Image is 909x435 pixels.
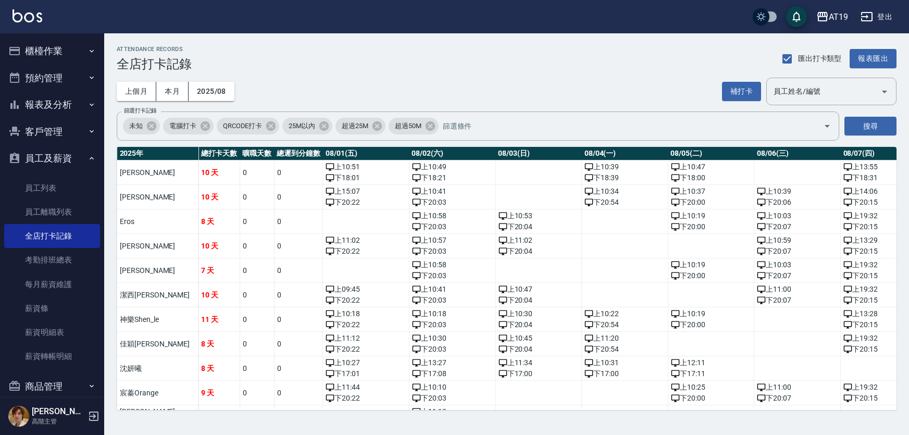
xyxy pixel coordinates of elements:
[326,382,406,393] div: 上 11:44
[499,344,579,355] div: 下 20:04
[13,9,42,22] img: Logo
[274,160,323,185] td: 0
[495,147,582,160] th: 08/03(日)
[412,284,493,295] div: 上 10:41
[124,107,157,115] label: 篩選打卡記錄
[163,121,203,131] span: 電腦打卡
[499,333,579,344] div: 上 10:45
[757,210,838,221] div: 上 10:03
[757,284,838,295] div: 上 11:00
[4,320,100,344] a: 薪資明細表
[412,246,493,257] div: 下 20:03
[117,46,192,53] h2: ATTENDANCE RECORDS
[323,147,409,160] th: 08/01(五)
[217,121,269,131] span: QRCODE打卡
[117,381,198,405] td: 宸蓁Orange
[584,368,665,379] div: 下 17:00
[412,210,493,221] div: 上 10:58
[274,185,323,209] td: 0
[412,333,493,344] div: 上 10:30
[240,147,274,160] th: 曠職天數
[412,308,493,319] div: 上 10:18
[499,210,579,221] div: 上 10:53
[584,161,665,172] div: 上 10:39
[240,381,274,405] td: 0
[757,295,838,306] div: 下 20:07
[117,209,198,234] td: Eros
[163,118,214,134] div: 電腦打卡
[440,117,805,135] input: 篩選條件
[412,319,493,330] div: 下 20:03
[198,185,240,209] td: 10 天
[326,186,406,197] div: 上 15:07
[798,53,842,64] span: 匯出打卡類型
[198,283,240,307] td: 10 天
[240,258,274,283] td: 0
[876,83,893,100] button: Open
[198,160,240,185] td: 10 天
[4,272,100,296] a: 每月薪資維護
[412,259,493,270] div: 上 10:58
[671,172,752,183] div: 下 18:00
[326,246,406,257] div: 下 20:22
[198,258,240,283] td: 7 天
[4,91,100,118] button: 報表及分析
[757,393,838,404] div: 下 20:07
[671,368,752,379] div: 下 17:11
[198,234,240,258] td: 10 天
[326,333,406,344] div: 上 11:12
[389,118,439,134] div: 超過50M
[282,118,332,134] div: 25M以內
[117,57,192,71] h3: 全店打卡記錄
[671,186,752,197] div: 上 10:37
[844,117,896,136] button: 搜尋
[584,308,665,319] div: 上 10:22
[412,295,493,306] div: 下 20:03
[240,160,274,185] td: 0
[499,368,579,379] div: 下 17:00
[117,283,198,307] td: 潔西[PERSON_NAME]
[217,118,280,134] div: QRCODE打卡
[240,332,274,356] td: 0
[412,197,493,208] div: 下 20:03
[499,221,579,232] div: 下 20:04
[240,185,274,209] td: 0
[671,319,752,330] div: 下 20:00
[757,221,838,232] div: 下 20:07
[412,357,493,368] div: 上 13:27
[274,258,323,283] td: 0
[584,197,665,208] div: 下 20:54
[326,161,406,172] div: 上 10:51
[198,332,240,356] td: 8 天
[671,210,752,221] div: 上 10:19
[499,319,579,330] div: 下 20:04
[850,49,896,68] button: 報表匯出
[274,332,323,356] td: 0
[326,308,406,319] div: 上 10:18
[117,258,198,283] td: [PERSON_NAME]
[499,357,579,368] div: 上 11:34
[326,319,406,330] div: 下 20:22
[326,295,406,306] div: 下 20:22
[584,319,665,330] div: 下 20:54
[274,147,323,160] th: 總遲到分鐘數
[274,356,323,381] td: 0
[757,235,838,246] div: 上 10:59
[326,284,406,295] div: 上 09:45
[326,393,406,404] div: 下 20:22
[326,368,406,379] div: 下 17:01
[335,118,385,134] div: 超過25M
[117,82,156,101] button: 上個月
[499,295,579,306] div: 下 20:04
[326,357,406,368] div: 上 10:27
[274,307,323,332] td: 0
[4,118,100,145] button: 客戶管理
[4,344,100,368] a: 薪資轉帳明細
[412,393,493,404] div: 下 20:03
[582,147,668,160] th: 08/04(一)
[4,248,100,272] a: 考勤排班總表
[117,332,198,356] td: 佳穎[PERSON_NAME]
[240,307,274,332] td: 0
[412,186,493,197] div: 上 10:41
[240,356,274,381] td: 0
